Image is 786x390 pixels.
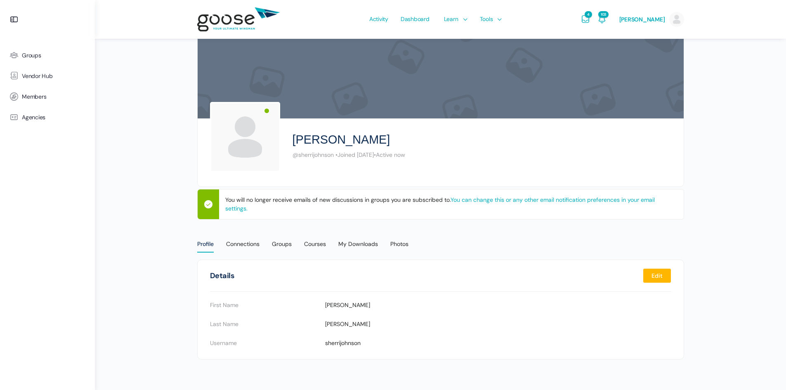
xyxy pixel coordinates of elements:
a: Groups [4,45,91,66]
p: [PERSON_NAME] [325,300,671,310]
div: Joined [DATE] Active now [293,151,671,159]
a: Connections [226,230,260,251]
span: @sherrijohnson [293,151,334,158]
span: [PERSON_NAME] [619,16,665,23]
a: Groups [272,230,292,251]
div: Profile [197,240,214,253]
td: First Name [210,300,326,319]
a: Profile [197,230,214,251]
span: • [335,151,338,158]
span: • [374,151,376,158]
a: Vendor Hub [4,66,91,86]
span: Vendor Hub [22,73,53,80]
a: Courses [304,230,326,251]
div: Courses [304,240,326,253]
td: Last Name [210,319,326,338]
a: My Downloads [338,230,378,251]
span: 103 [598,11,608,18]
a: Edit [643,268,671,283]
p: You will no longer receive emails of new discussions in groups you are subscribed to. [219,189,684,219]
p: sherrijohnson [325,338,671,348]
a: Members [4,86,91,107]
div: Photos [390,240,408,253]
span: 4 [585,11,592,18]
p: [PERSON_NAME] [325,319,671,329]
span: Members [22,93,46,100]
h2: [PERSON_NAME] [293,131,390,149]
a: Agencies [4,107,91,128]
td: Username [210,338,326,357]
span: Groups [22,52,41,59]
nav: Primary menu [197,230,684,251]
div: Groups [272,240,292,253]
img: Profile photo of Sherri Johnson [210,102,280,172]
div: My Downloads [338,240,378,253]
h1: Details [210,269,235,282]
a: Photos [390,230,408,251]
span: Agencies [22,114,45,121]
iframe: Chat Widget [745,350,786,390]
div: Connections [226,240,260,253]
